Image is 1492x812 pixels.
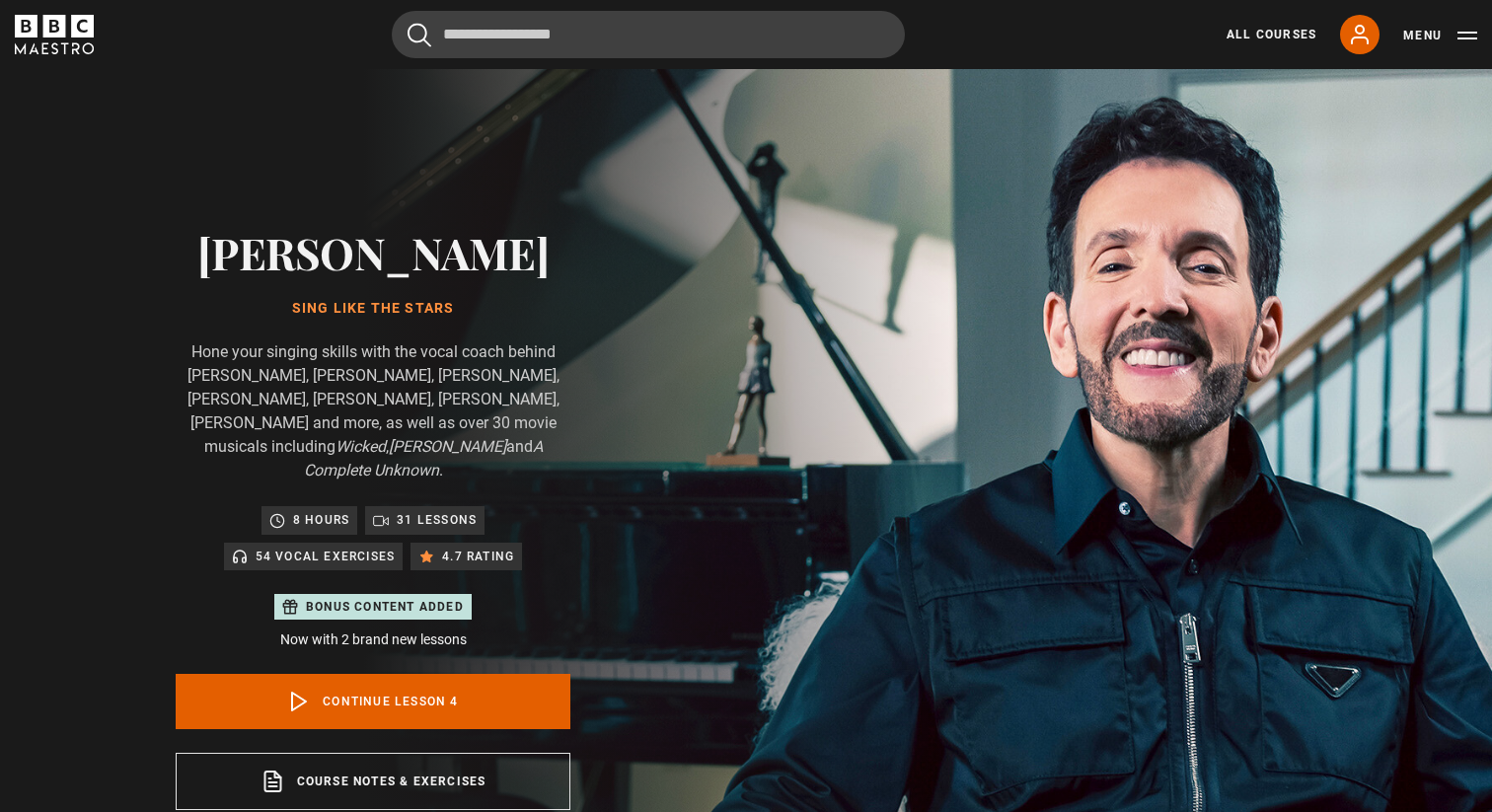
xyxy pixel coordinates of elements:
i: A Complete Unknown [304,437,543,480]
p: Now with 2 brand new lessons [176,629,570,650]
svg: BBC Maestro [15,15,94,54]
button: Submit the search query [408,23,431,47]
p: 31 lessons [397,510,477,530]
p: 4.7 rating [442,547,514,566]
p: 8 hours [293,510,349,530]
a: Continue lesson 4 [176,674,570,729]
a: All Courses [1227,26,1316,43]
i: Wicked [336,437,386,456]
input: Search [392,11,905,58]
h1: Sing Like the Stars [176,301,570,317]
h2: [PERSON_NAME] [176,227,570,277]
p: Hone your singing skills with the vocal coach behind [PERSON_NAME], [PERSON_NAME], [PERSON_NAME],... [176,340,570,482]
p: 54 Vocal Exercises [256,547,396,566]
p: Bonus content added [306,598,464,616]
a: Course notes & exercises [176,753,570,810]
button: Toggle navigation [1403,26,1477,45]
i: [PERSON_NAME] [389,437,506,456]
